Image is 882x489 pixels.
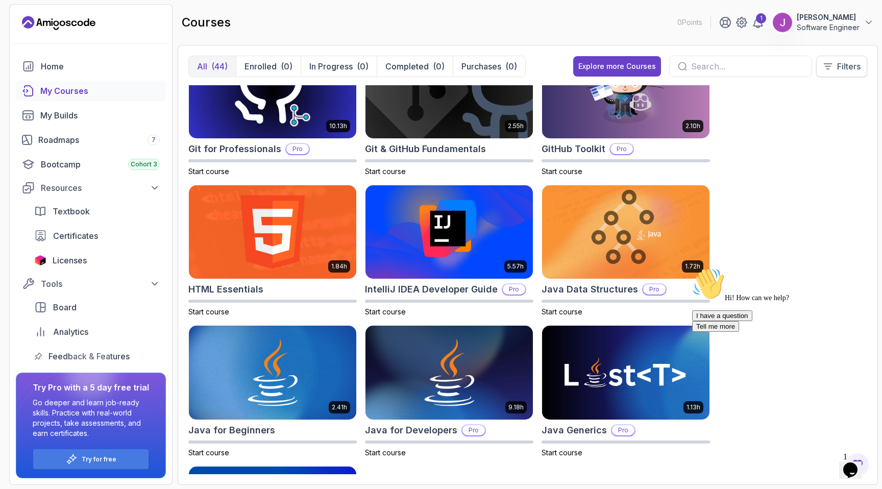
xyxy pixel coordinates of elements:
[28,346,166,366] a: feedback
[281,60,292,72] div: (0)
[365,167,406,176] span: Start course
[53,326,88,338] span: Analytics
[542,142,605,156] h2: GitHub Toolkit
[772,12,874,33] button: user profile image[PERSON_NAME]Software Engineer
[385,60,429,72] p: Completed
[773,13,792,32] img: user profile image
[28,297,166,317] a: board
[462,425,485,435] p: Pro
[28,201,166,222] a: textbook
[16,130,166,150] a: roadmaps
[16,154,166,175] a: bootcamp
[461,60,501,72] p: Purchases
[244,60,277,72] p: Enrolled
[286,144,309,154] p: Pro
[578,61,656,71] div: Explore more Courses
[131,160,157,168] span: Cohort 3
[28,322,166,342] a: analytics
[4,4,188,68] div: 👋Hi! How can we help?I have a questionTell me more
[188,167,229,176] span: Start course
[189,44,356,138] img: Git for Professionals card
[188,142,281,156] h2: Git for Professionals
[53,301,77,313] span: Board
[839,448,872,479] iframe: chat widget
[365,423,457,437] h2: Java for Developers
[4,47,64,58] button: I have a question
[189,326,356,420] img: Java for Beginners card
[377,56,453,77] button: Completed(0)
[236,56,301,77] button: Enrolled(0)
[365,326,533,420] img: Java for Developers card
[816,56,867,77] button: Filters
[16,275,166,293] button: Tools
[542,44,709,138] img: GitHub Toolkit card
[357,60,369,72] div: (0)
[53,254,87,266] span: Licenses
[188,448,229,457] span: Start course
[189,56,236,77] button: All(44)
[365,307,406,316] span: Start course
[41,182,160,194] div: Resources
[542,307,582,316] span: Start course
[542,423,607,437] h2: Java Generics
[542,326,709,420] img: Java Generics card
[453,56,525,77] button: Purchases(0)
[433,60,445,72] div: (0)
[752,16,764,29] a: 1
[365,185,533,279] img: IntelliJ IDEA Developer Guide card
[4,31,101,38] span: Hi! How can we help?
[33,449,149,470] button: Try for free
[41,60,160,72] div: Home
[182,14,231,31] h2: courses
[508,403,524,411] p: 9.18h
[40,109,160,121] div: My Builds
[685,262,700,271] p: 1.72h
[643,284,666,295] p: Pro
[365,142,486,156] h2: Git & GitHub Fundamentals
[691,60,803,72] input: Search...
[16,179,166,197] button: Resources
[16,105,166,126] a: builds
[332,403,347,411] p: 2.41h
[365,448,406,457] span: Start course
[331,262,347,271] p: 1.84h
[197,60,207,72] p: All
[28,250,166,271] a: licenses
[16,81,166,101] a: courses
[756,13,766,23] div: 1
[4,4,37,37] img: :wave:
[53,205,90,217] span: Textbook
[152,136,156,144] span: 7
[329,122,347,130] p: 10.13h
[365,44,533,138] img: Git & GitHub Fundamentals card
[301,56,377,77] button: In Progress(0)
[28,226,166,246] a: certificates
[53,230,98,242] span: Certificates
[797,22,860,33] p: Software Engineer
[612,425,634,435] p: Pro
[41,158,160,170] div: Bootcamp
[542,185,709,279] img: Java Data Structures card
[34,255,46,265] img: jetbrains icon
[188,423,275,437] h2: Java for Beginners
[41,278,160,290] div: Tools
[38,134,160,146] div: Roadmaps
[189,185,356,279] img: HTML Essentials card
[188,307,229,316] span: Start course
[4,58,51,68] button: Tell me more
[797,12,860,22] p: [PERSON_NAME]
[507,262,524,271] p: 5.57h
[309,60,353,72] p: In Progress
[33,398,149,438] p: Go deeper and learn job-ready skills. Practice with real-world projects, take assessments, and ea...
[837,60,861,72] p: Filters
[542,282,638,297] h2: Java Data Structures
[573,56,661,77] button: Explore more Courses
[685,122,700,130] p: 2.10h
[688,263,872,443] iframe: chat widget
[542,448,582,457] span: Start course
[82,455,116,463] p: Try for free
[16,56,166,77] a: home
[503,284,525,295] p: Pro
